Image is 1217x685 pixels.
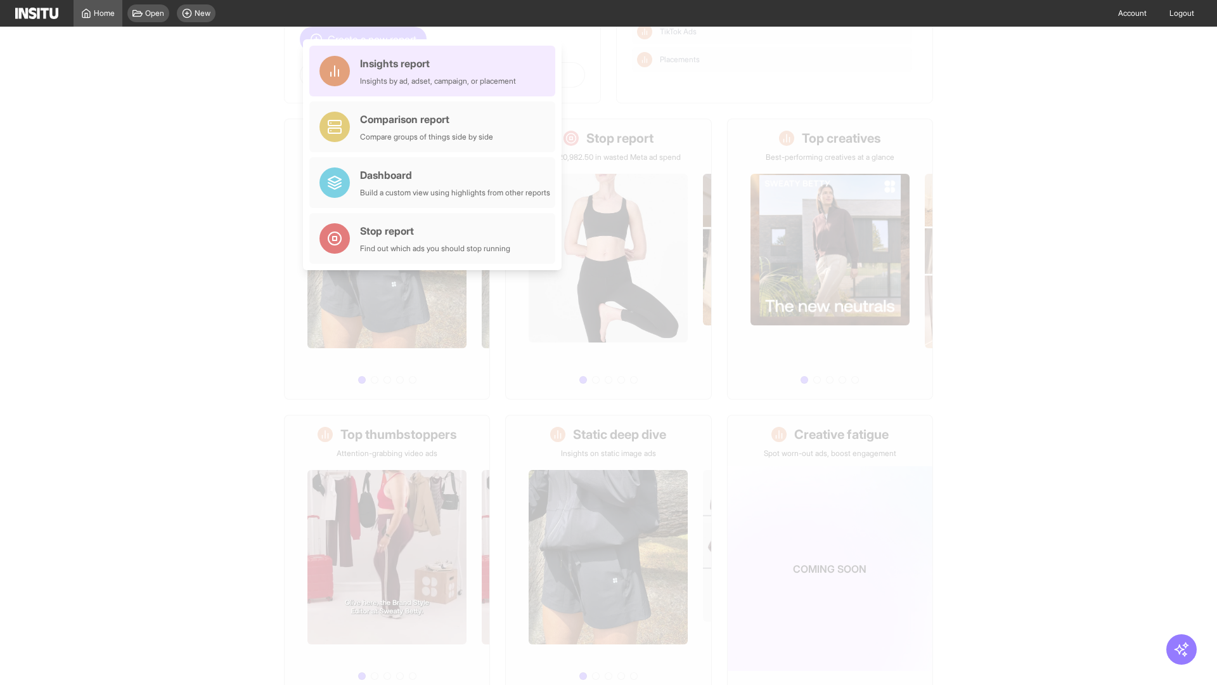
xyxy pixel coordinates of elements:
[15,8,58,19] img: Logo
[195,8,210,18] span: New
[94,8,115,18] span: Home
[360,112,493,127] div: Comparison report
[360,76,516,86] div: Insights by ad, adset, campaign, or placement
[360,167,550,183] div: Dashboard
[145,8,164,18] span: Open
[360,56,516,71] div: Insights report
[360,244,510,254] div: Find out which ads you should stop running
[360,223,510,238] div: Stop report
[360,188,550,198] div: Build a custom view using highlights from other reports
[360,132,493,142] div: Compare groups of things side by side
